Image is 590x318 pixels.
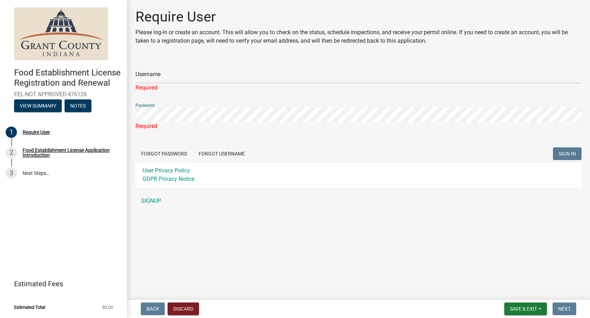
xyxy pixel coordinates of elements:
h1: Require User [136,8,582,25]
wm-modal-confirm: Notes [65,103,91,109]
a: SIGNUP [136,194,582,208]
span: Estimated Total [14,305,45,310]
span: Save & Exit [510,306,537,312]
img: Grant County, Indiana [14,7,108,60]
div: Required [136,122,582,130]
button: View Summary [14,99,62,112]
div: 1 [6,127,17,138]
a: GDPR Privacy Notice [143,176,194,182]
button: SIGN IN [553,147,582,160]
span: SIGN IN [559,151,576,157]
div: Required [136,84,582,92]
button: Next [553,302,576,315]
button: Discard [168,302,199,315]
div: 2 [6,147,17,158]
span: $0.00 [102,305,113,310]
span: Back [146,306,159,312]
wm-modal-confirm: Summary [14,103,62,109]
div: 3 [6,167,17,179]
span: FEL-NOT APPROVED-476126 [14,91,113,98]
button: Forgot Password [136,147,193,160]
a: User Privacy Policy [143,167,190,174]
p: Please log-in or create an account. This will allow you to check on the status, schedule inspecti... [136,28,582,45]
h4: Food Establishment License Registration and Renewal [14,68,121,88]
button: Forgot Username [193,147,251,160]
div: Food Establishment License Application Introduction [23,148,116,158]
div: Require User [23,130,50,135]
button: Back [141,302,165,315]
button: Notes [65,99,91,112]
span: Next [558,306,571,312]
button: Save & Exit [504,302,547,315]
a: Estimated Fees [6,277,116,291]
